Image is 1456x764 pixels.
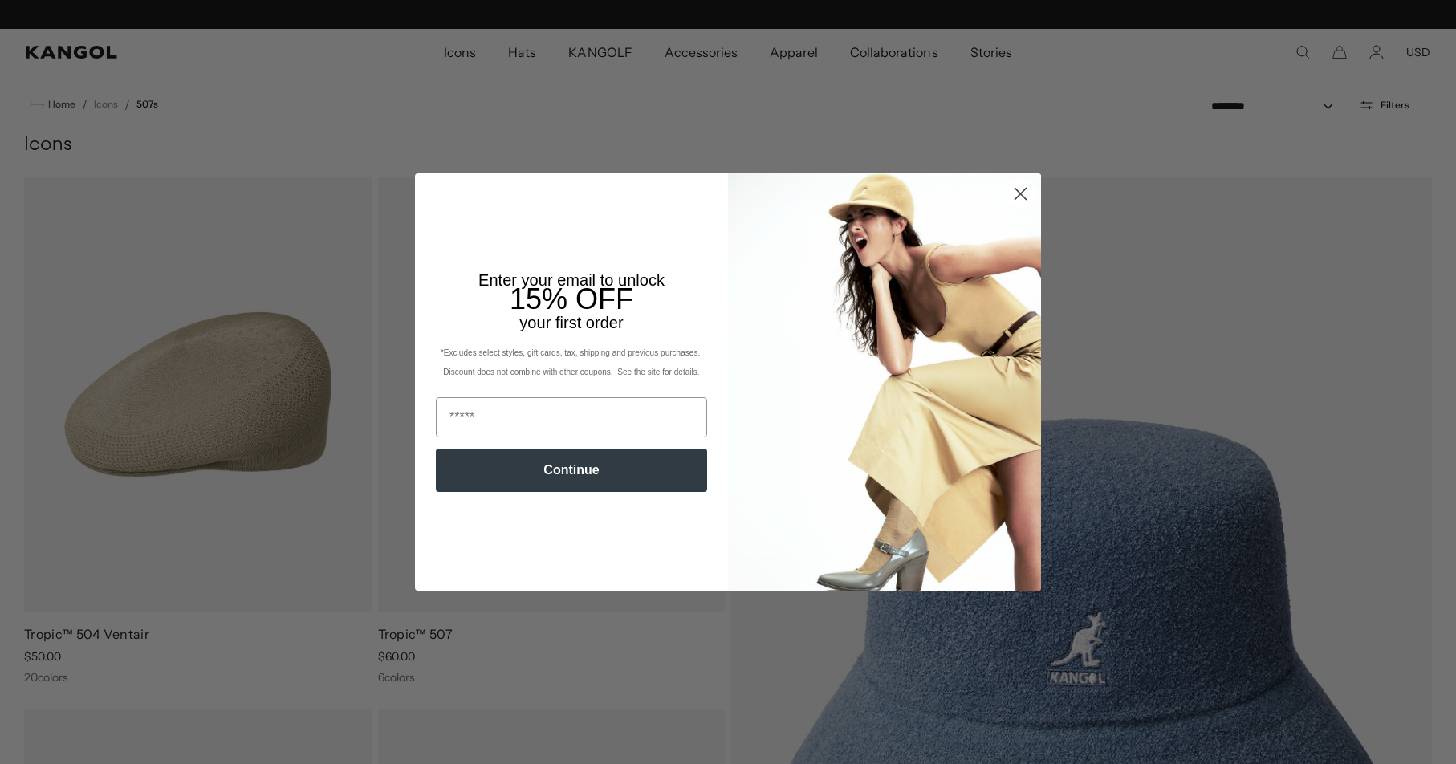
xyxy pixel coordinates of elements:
button: Close dialog [1007,180,1035,208]
span: Enter your email to unlock [478,271,665,289]
input: Email [436,397,707,437]
span: your first order [519,314,623,331]
span: 15% OFF [510,282,633,315]
button: Continue [436,449,707,492]
img: 93be19ad-e773-4382-80b9-c9d740c9197f.jpeg [728,173,1041,591]
span: *Excludes select styles, gift cards, tax, shipping and previous purchases. Discount does not comb... [441,348,702,376]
